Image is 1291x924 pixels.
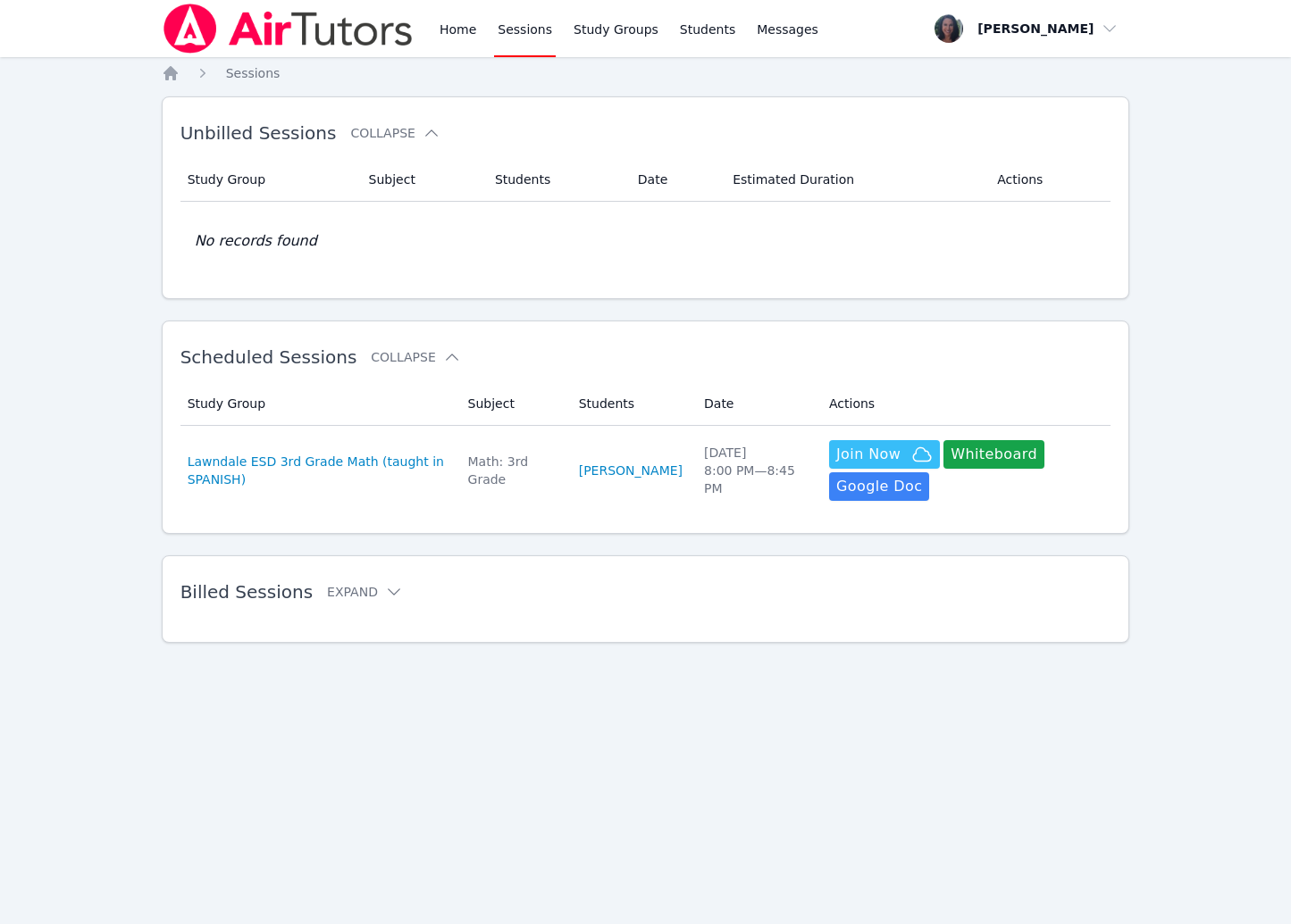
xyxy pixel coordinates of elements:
a: Sessions [226,64,281,82]
th: Actions [818,382,1111,426]
img: Air Tutors [162,4,415,54]
a: Google Doc [829,472,929,501]
th: Study Group [180,382,457,426]
span: Billed Sessions [180,581,313,603]
th: Date [627,158,722,202]
th: Estimated Duration [722,158,986,202]
th: Students [484,158,627,202]
th: Date [693,382,818,426]
nav: Breadcrumb [162,64,1130,82]
th: Study Group [180,158,358,202]
td: No records found [180,202,1111,280]
a: [PERSON_NAME] [579,462,683,479]
button: Collapse [371,348,460,366]
th: Students [568,382,693,426]
button: Collapse [350,124,440,142]
div: [DATE] 8:00 PM — 8:45 PM [704,444,808,497]
span: Messages [757,21,818,38]
th: Subject [358,158,484,202]
span: Sessions [226,66,281,80]
button: Whiteboard [943,440,1044,469]
th: Subject [457,382,568,426]
span: Unbilled Sessions [180,122,337,144]
a: Lawndale ESD 3rd Grade Math (taught in SPANISH) [188,453,447,488]
tr: Lawndale ESD 3rd Grade Math (taught in SPANISH)Math: 3rd Grade[PERSON_NAME][DATE]8:00 PM—8:45 PMJ... [180,426,1111,515]
span: Join Now [836,444,901,465]
th: Actions [986,158,1111,202]
div: Math: 3rd Grade [468,453,557,488]
span: Scheduled Sessions [180,346,357,368]
button: Expand [327,583,403,601]
button: Join Now [829,440,940,469]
